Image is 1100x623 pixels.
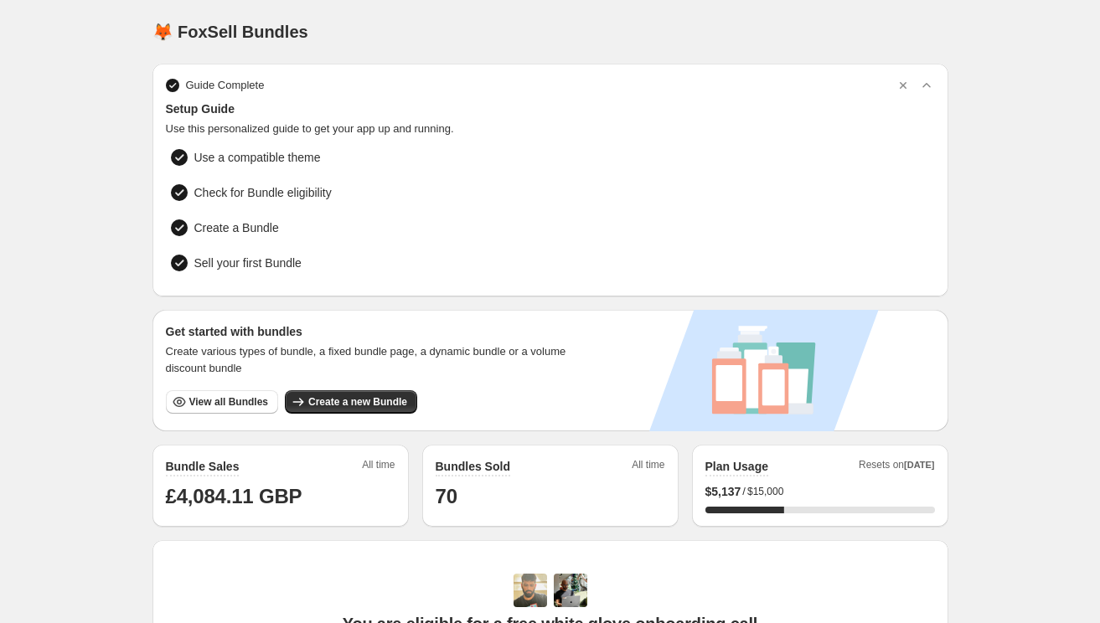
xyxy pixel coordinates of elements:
span: Setup Guide [166,100,935,117]
img: Prakhar [554,574,587,607]
span: Use a compatible theme [194,149,321,166]
span: Sell your first Bundle [194,255,436,271]
h2: Bundle Sales [166,458,240,475]
span: Create a new Bundle [308,395,407,409]
h2: Plan Usage [705,458,768,475]
button: Create a new Bundle [285,390,417,414]
h1: 70 [436,483,665,510]
h1: £4,084.11 GBP [166,483,395,510]
span: $ 5,137 [705,483,741,500]
span: Create various types of bundle, a fixed bundle page, a dynamic bundle or a volume discount bundle [166,343,582,377]
h2: Bundles Sold [436,458,510,475]
span: View all Bundles [189,395,268,409]
span: Check for Bundle eligibility [194,184,332,201]
button: View all Bundles [166,390,278,414]
span: Guide Complete [186,77,265,94]
div: / [705,483,935,500]
img: Adi [514,574,547,607]
span: Resets on [859,458,935,476]
span: [DATE] [904,460,934,470]
h1: 🦊 FoxSell Bundles [152,22,308,42]
span: Use this personalized guide to get your app up and running. [166,121,935,137]
span: All time [362,458,395,476]
h3: Get started with bundles [166,323,582,340]
span: $15,000 [747,485,783,498]
span: All time [632,458,664,476]
span: Create a Bundle [194,219,279,236]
